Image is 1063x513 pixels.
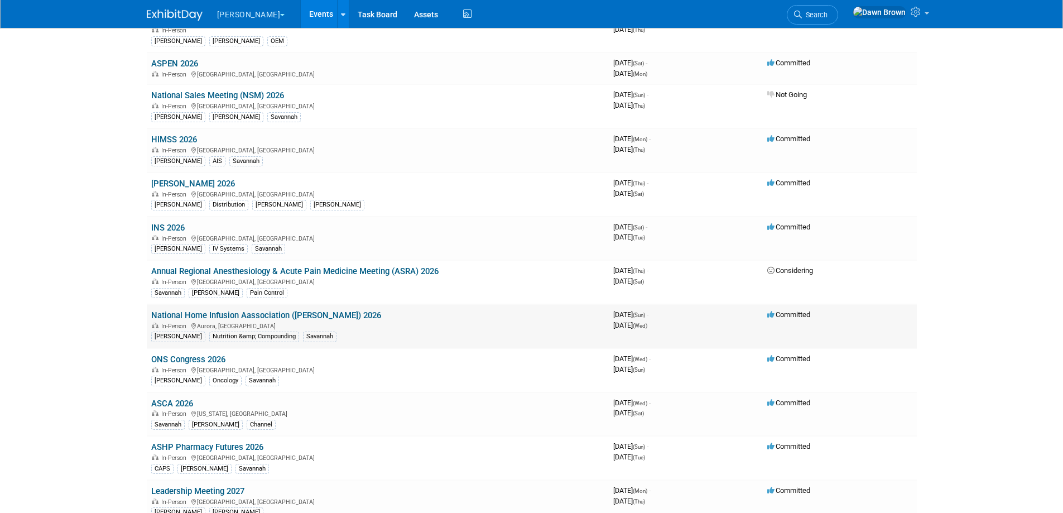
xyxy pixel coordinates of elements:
[151,409,604,418] div: [US_STATE], [GEOGRAPHIC_DATA]
[649,354,651,363] span: -
[633,27,645,33] span: (Thu)
[152,27,158,32] img: In-Person Event
[613,310,648,319] span: [DATE]
[247,288,287,298] div: Pain Control
[613,233,645,241] span: [DATE]
[633,92,645,98] span: (Sun)
[613,179,648,187] span: [DATE]
[151,365,604,374] div: [GEOGRAPHIC_DATA], [GEOGRAPHIC_DATA]
[633,312,645,318] span: (Sun)
[209,332,299,342] div: Nutrition &amp; Compounding
[613,101,645,109] span: [DATE]
[767,90,807,99] span: Not Going
[252,200,306,210] div: [PERSON_NAME]
[613,189,644,198] span: [DATE]
[633,234,645,241] span: (Tue)
[767,354,810,363] span: Committed
[649,486,651,495] span: -
[767,486,810,495] span: Committed
[151,321,604,330] div: Aurora, [GEOGRAPHIC_DATA]
[151,420,185,430] div: Savannah
[151,135,197,145] a: HIMSS 2026
[633,147,645,153] span: (Thu)
[613,69,647,78] span: [DATE]
[613,354,651,363] span: [DATE]
[151,332,205,342] div: [PERSON_NAME]
[152,498,158,504] img: In-Person Event
[633,180,645,186] span: (Thu)
[161,323,190,330] span: In-Person
[229,156,263,166] div: Savannah
[151,442,263,452] a: ASHP Pharmacy Futures 2026
[647,310,648,319] span: -
[613,453,645,461] span: [DATE]
[151,244,205,254] div: [PERSON_NAME]
[649,135,651,143] span: -
[633,224,644,231] span: (Sat)
[267,36,287,46] div: OEM
[252,244,285,254] div: Savannah
[151,464,174,474] div: CAPS
[152,367,158,372] img: In-Person Event
[151,36,205,46] div: [PERSON_NAME]
[152,103,158,108] img: In-Person Event
[151,310,381,320] a: National Home Infusion Aassociation ([PERSON_NAME]) 2026
[152,235,158,241] img: In-Person Event
[613,365,645,373] span: [DATE]
[151,453,604,462] div: [GEOGRAPHIC_DATA], [GEOGRAPHIC_DATA]
[767,266,813,275] span: Considering
[209,244,248,254] div: IV Systems
[802,11,828,19] span: Search
[151,277,604,286] div: [GEOGRAPHIC_DATA], [GEOGRAPHIC_DATA]
[633,60,644,66] span: (Sat)
[633,444,645,450] span: (Sun)
[161,27,190,34] span: In-Person
[189,420,243,430] div: [PERSON_NAME]
[152,191,158,196] img: In-Person Event
[647,90,648,99] span: -
[633,71,647,77] span: (Mon)
[633,323,647,329] span: (Wed)
[161,454,190,462] span: In-Person
[151,233,604,242] div: [GEOGRAPHIC_DATA], [GEOGRAPHIC_DATA]
[161,191,190,198] span: In-Person
[151,376,205,386] div: [PERSON_NAME]
[633,136,647,142] span: (Mon)
[647,442,648,450] span: -
[152,147,158,152] img: In-Person Event
[633,454,645,461] span: (Tue)
[151,156,205,166] div: [PERSON_NAME]
[151,266,439,276] a: Annual Regional Anesthesiology & Acute Pain Medicine Meeting (ASRA) 2026
[633,191,644,197] span: (Sat)
[853,6,906,18] img: Dawn Brown
[767,310,810,319] span: Committed
[646,59,647,67] span: -
[647,266,648,275] span: -
[209,112,263,122] div: [PERSON_NAME]
[613,59,647,67] span: [DATE]
[151,59,198,69] a: ASPEN 2026
[161,147,190,154] span: In-Person
[177,464,232,474] div: [PERSON_NAME]
[633,268,645,274] span: (Thu)
[647,179,648,187] span: -
[161,279,190,286] span: In-Person
[767,135,810,143] span: Committed
[633,279,644,285] span: (Sat)
[151,288,185,298] div: Savannah
[151,399,193,409] a: ASCA 2026
[613,399,651,407] span: [DATE]
[209,376,242,386] div: Oncology
[767,179,810,187] span: Committed
[246,376,279,386] div: Savannah
[613,135,651,143] span: [DATE]
[151,200,205,210] div: [PERSON_NAME]
[633,498,645,505] span: (Thu)
[613,321,647,329] span: [DATE]
[633,103,645,109] span: (Thu)
[767,442,810,450] span: Committed
[152,454,158,460] img: In-Person Event
[767,223,810,231] span: Committed
[151,354,225,365] a: ONS Congress 2026
[767,59,810,67] span: Committed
